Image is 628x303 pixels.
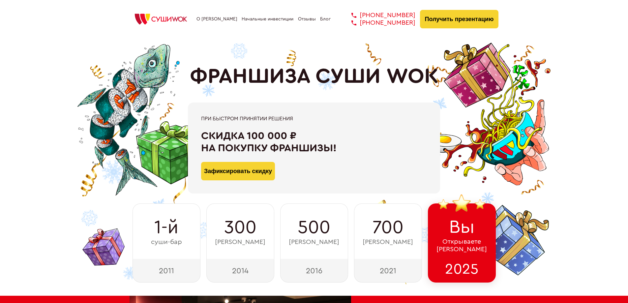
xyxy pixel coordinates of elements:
a: [PHONE_NUMBER] [342,19,415,27]
span: [PERSON_NAME] [215,238,265,246]
div: 2021 [354,259,422,283]
div: 2025 [428,259,496,283]
a: О [PERSON_NAME] [196,16,237,22]
div: 2014 [206,259,274,283]
div: 2016 [280,259,348,283]
span: суши-бар [151,238,182,246]
div: Скидка 100 000 ₽ на покупку франшизы! [201,130,427,154]
img: СУШИWOK [130,12,192,26]
a: Блог [320,16,331,22]
h1: ФРАНШИЗА СУШИ WOK [190,64,438,89]
span: 500 [298,217,330,238]
span: 300 [224,217,256,238]
span: Открываете [PERSON_NAME] [436,238,487,253]
span: [PERSON_NAME] [289,238,339,246]
span: Вы [449,217,475,238]
a: [PHONE_NUMBER] [342,12,415,19]
div: При быстром принятии решения [201,116,427,122]
span: 700 [373,217,404,238]
span: 1-й [154,217,178,238]
span: [PERSON_NAME] [363,238,413,246]
button: Зафиксировать скидку [201,162,275,180]
a: Начальные инвестиции [242,16,293,22]
button: Получить презентацию [420,10,499,28]
div: 2011 [133,259,200,283]
a: Отзывы [298,16,316,22]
